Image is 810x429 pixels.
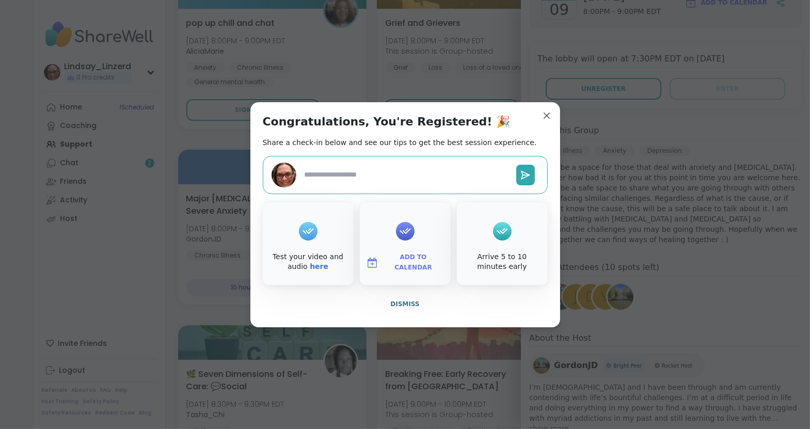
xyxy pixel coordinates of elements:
h2: Share a check-in below and see our tips to get the best session experience. [263,137,537,148]
button: Dismiss [263,293,548,315]
span: Add to Calendar [383,252,444,273]
a: here [310,262,328,271]
span: Dismiss [390,300,419,308]
img: Lindsay_Linzerd [272,163,296,187]
img: ShareWell Logomark [366,257,378,269]
div: Arrive 5 to 10 minutes early [459,252,546,272]
h1: Congratulations, You're Registered! 🎉 [263,115,511,129]
div: Test your video and audio [265,252,352,272]
button: Add to Calendar [362,252,449,274]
